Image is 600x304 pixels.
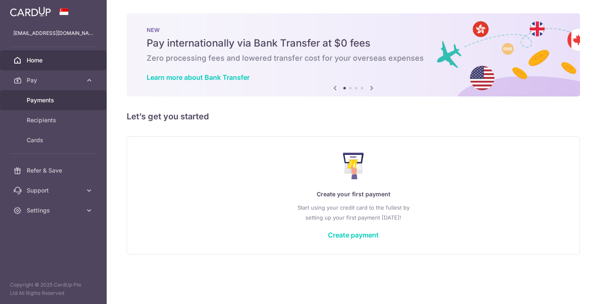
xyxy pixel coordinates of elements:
[127,110,580,123] h5: Let’s get you started
[127,13,580,96] img: Bank transfer banner
[27,56,82,64] span: Home
[27,206,82,215] span: Settings
[27,116,82,124] span: Recipients
[147,53,560,63] h6: Zero processing fees and lowered transfer cost for your overseas expenses
[27,186,82,195] span: Support
[13,29,93,37] p: [EMAIL_ADDRESS][DOMAIN_NAME]
[10,7,51,17] img: CardUp
[343,153,364,179] img: Make Payment
[27,136,82,144] span: Cards
[144,189,563,199] p: Create your first payment
[27,166,82,175] span: Refer & Save
[27,76,82,84] span: Pay
[328,231,379,239] a: Create payment
[147,27,560,33] p: NEW
[144,203,563,222] p: Start using your credit card to the fullest by setting up your first payment [DATE]!
[147,73,250,82] a: Learn more about Bank Transfer
[147,37,560,50] h5: Pay internationally via Bank Transfer at $0 fees
[27,96,82,104] span: Payments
